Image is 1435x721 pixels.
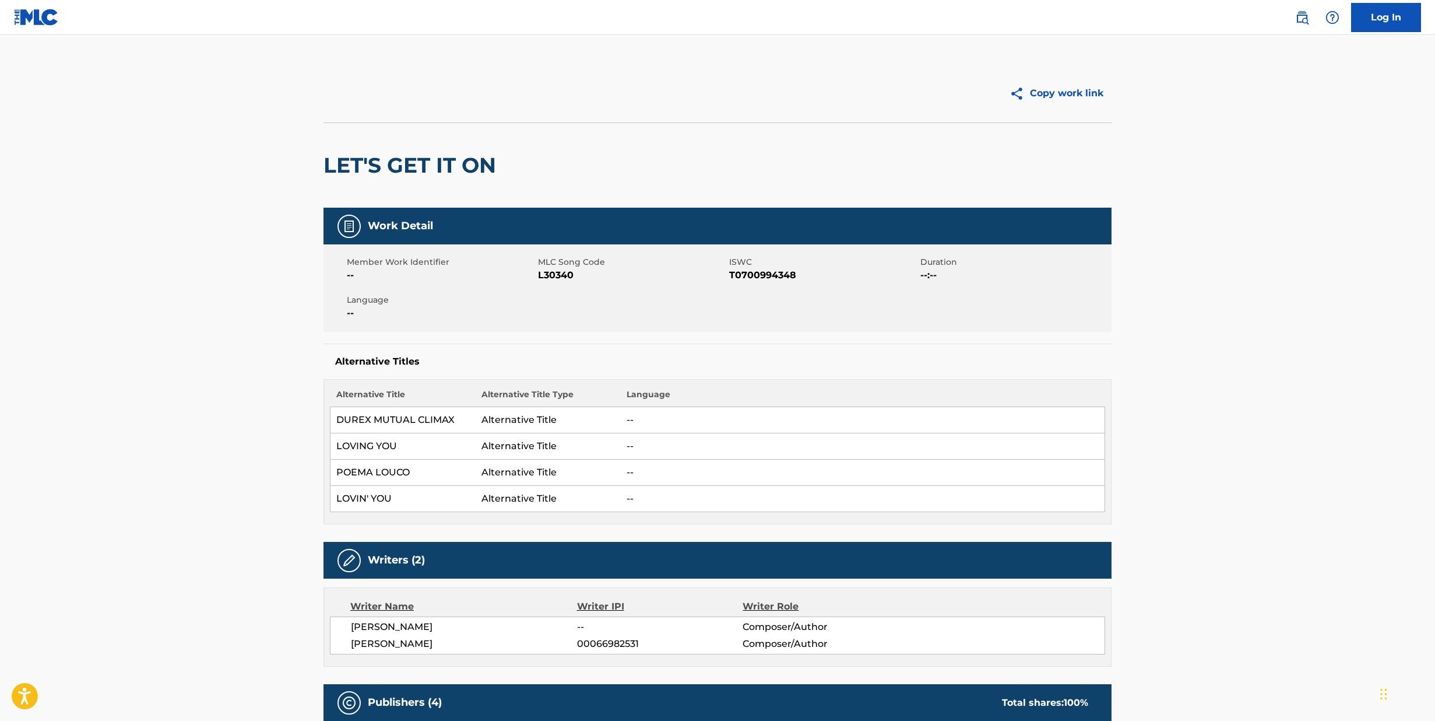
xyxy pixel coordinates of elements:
[1321,6,1344,29] div: Help
[538,256,726,268] span: MLC Song Code
[342,554,356,568] img: Writers
[743,600,894,614] div: Writer Role
[1010,86,1030,101] img: Copy work link
[577,637,743,651] span: 00066982531
[335,356,1100,367] h5: Alternative Titles
[368,554,425,567] h5: Writers (2)
[342,696,356,710] img: Publishers
[621,486,1105,512] td: --
[743,620,894,634] span: Composer/Author
[347,306,535,320] span: --
[577,620,743,634] span: --
[1377,665,1435,721] iframe: Chat Widget
[368,696,442,709] h5: Publishers (4)
[729,256,917,268] span: ISWC
[476,486,621,512] td: Alternative Title
[323,152,502,178] h2: LET'S GET IT ON
[729,268,917,282] span: T0700994348
[330,486,476,512] td: LOVIN' YOU
[330,388,476,407] th: Alternative Title
[1001,79,1112,108] button: Copy work link
[351,637,577,651] span: [PERSON_NAME]
[347,268,535,282] span: --
[342,219,356,233] img: Work Detail
[577,600,743,614] div: Writer IPI
[476,460,621,486] td: Alternative Title
[1064,697,1088,708] span: 100 %
[1380,677,1387,712] div: Drag
[476,388,621,407] th: Alternative Title Type
[330,407,476,433] td: DUREX MUTUAL CLIMAX
[330,460,476,486] td: POEMA LOUCO
[476,407,621,433] td: Alternative Title
[476,433,621,460] td: Alternative Title
[538,268,726,282] span: L30340
[1295,10,1309,24] img: search
[1351,3,1421,32] a: Log In
[1325,10,1339,24] img: help
[330,433,476,460] td: LOVING YOU
[621,433,1105,460] td: --
[368,219,433,233] h5: Work Detail
[920,256,1109,268] span: Duration
[621,388,1105,407] th: Language
[1290,6,1314,29] a: Public Search
[920,268,1109,282] span: --:--
[351,620,577,634] span: [PERSON_NAME]
[350,600,577,614] div: Writer Name
[621,407,1105,433] td: --
[347,256,535,268] span: Member Work Identifier
[1002,696,1088,710] div: Total shares:
[743,637,894,651] span: Composer/Author
[621,460,1105,486] td: --
[347,294,535,306] span: Language
[14,9,59,26] img: MLC Logo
